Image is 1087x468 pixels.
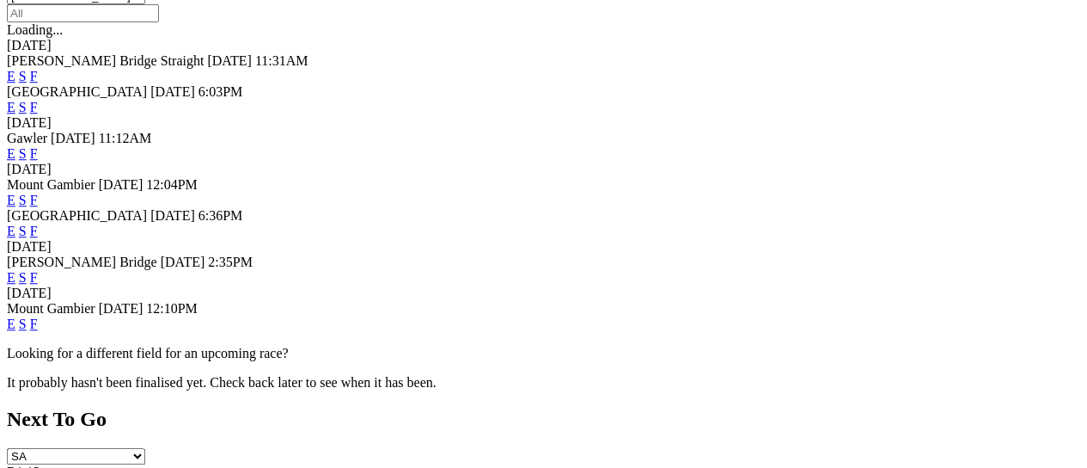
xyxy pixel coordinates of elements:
[7,239,1080,255] div: [DATE]
[7,255,157,269] span: [PERSON_NAME] Bridge
[7,317,15,331] a: E
[207,53,252,68] span: [DATE]
[30,224,38,238] a: F
[7,162,1080,177] div: [DATE]
[19,69,27,83] a: S
[7,115,1080,131] div: [DATE]
[30,193,38,207] a: F
[7,208,147,223] span: [GEOGRAPHIC_DATA]
[7,146,15,161] a: E
[7,84,147,99] span: [GEOGRAPHIC_DATA]
[99,131,152,145] span: 11:12AM
[7,69,15,83] a: E
[30,146,38,161] a: F
[30,69,38,83] a: F
[198,84,243,99] span: 6:03PM
[99,177,144,192] span: [DATE]
[208,255,253,269] span: 2:35PM
[19,270,27,285] a: S
[161,255,205,269] span: [DATE]
[19,193,27,207] a: S
[146,177,198,192] span: 12:04PM
[7,193,15,207] a: E
[30,100,38,114] a: F
[7,22,63,37] span: Loading...
[7,286,1080,301] div: [DATE]
[19,146,27,161] a: S
[7,4,159,22] input: Select date
[30,270,38,285] a: F
[7,100,15,114] a: E
[150,208,195,223] span: [DATE]
[7,375,437,390] partial: It probably hasn't been finalised yet. Check back later to see when it has been.
[19,100,27,114] a: S
[150,84,195,99] span: [DATE]
[7,38,1080,53] div: [DATE]
[255,53,308,68] span: 11:31AM
[7,301,95,316] span: Mount Gambier
[7,270,15,285] a: E
[19,224,27,238] a: S
[198,208,243,223] span: 6:36PM
[146,301,198,316] span: 12:10PM
[30,317,38,331] a: F
[7,346,1080,361] p: Looking for a different field for an upcoming race?
[19,317,27,331] a: S
[7,224,15,238] a: E
[99,301,144,316] span: [DATE]
[7,53,204,68] span: [PERSON_NAME] Bridge Straight
[7,131,47,145] span: Gawler
[7,177,95,192] span: Mount Gambier
[51,131,95,145] span: [DATE]
[7,408,1080,431] h2: Next To Go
